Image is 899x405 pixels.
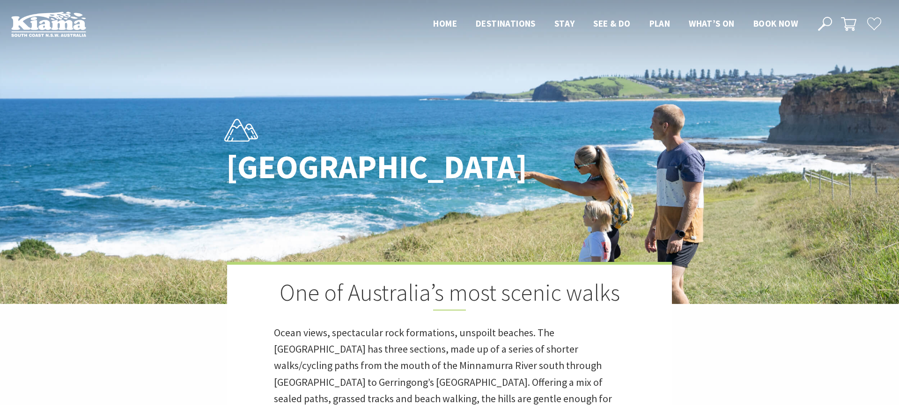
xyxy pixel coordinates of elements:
img: Kiama Logo [11,11,86,37]
span: Book now [753,18,798,29]
nav: Main Menu [424,16,807,32]
span: See & Do [593,18,630,29]
h1: [GEOGRAPHIC_DATA] [226,149,491,185]
span: Stay [554,18,575,29]
span: Destinations [476,18,536,29]
span: Home [433,18,457,29]
h2: One of Australia’s most scenic walks [274,279,625,311]
span: What’s On [689,18,735,29]
span: Plan [649,18,671,29]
